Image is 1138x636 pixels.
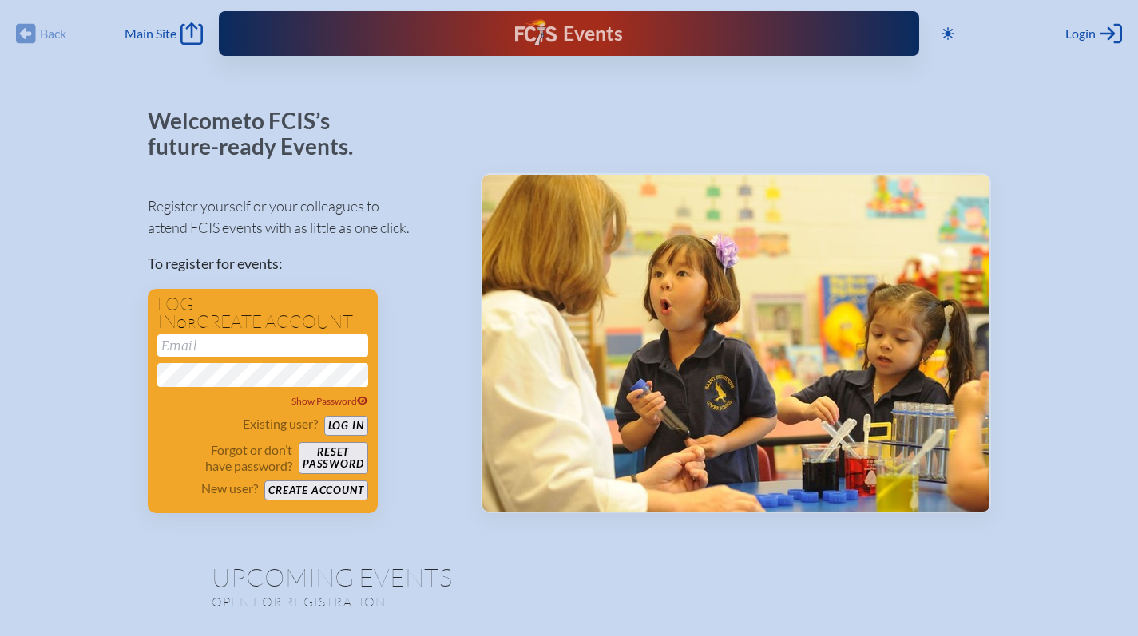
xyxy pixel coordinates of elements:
[324,416,368,436] button: Log in
[482,175,989,512] img: Events
[176,315,196,331] span: or
[148,109,371,159] p: Welcome to FCIS’s future-ready Events.
[148,196,455,239] p: Register yourself or your colleagues to attend FCIS events with as little as one click.
[243,416,318,432] p: Existing user?
[299,442,367,474] button: Resetpassword
[264,480,367,500] button: Create account
[157,442,293,474] p: Forgot or don’t have password?
[212,594,633,610] p: Open for registration
[212,564,927,590] h1: Upcoming Events
[125,22,203,45] a: Main Site
[125,26,176,41] span: Main Site
[419,19,718,48] div: FCIS Events — Future ready
[201,480,258,496] p: New user?
[291,395,368,407] span: Show Password
[1065,26,1096,41] span: Login
[157,334,368,357] input: Email
[157,295,368,331] h1: Log in create account
[148,253,455,275] p: To register for events:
